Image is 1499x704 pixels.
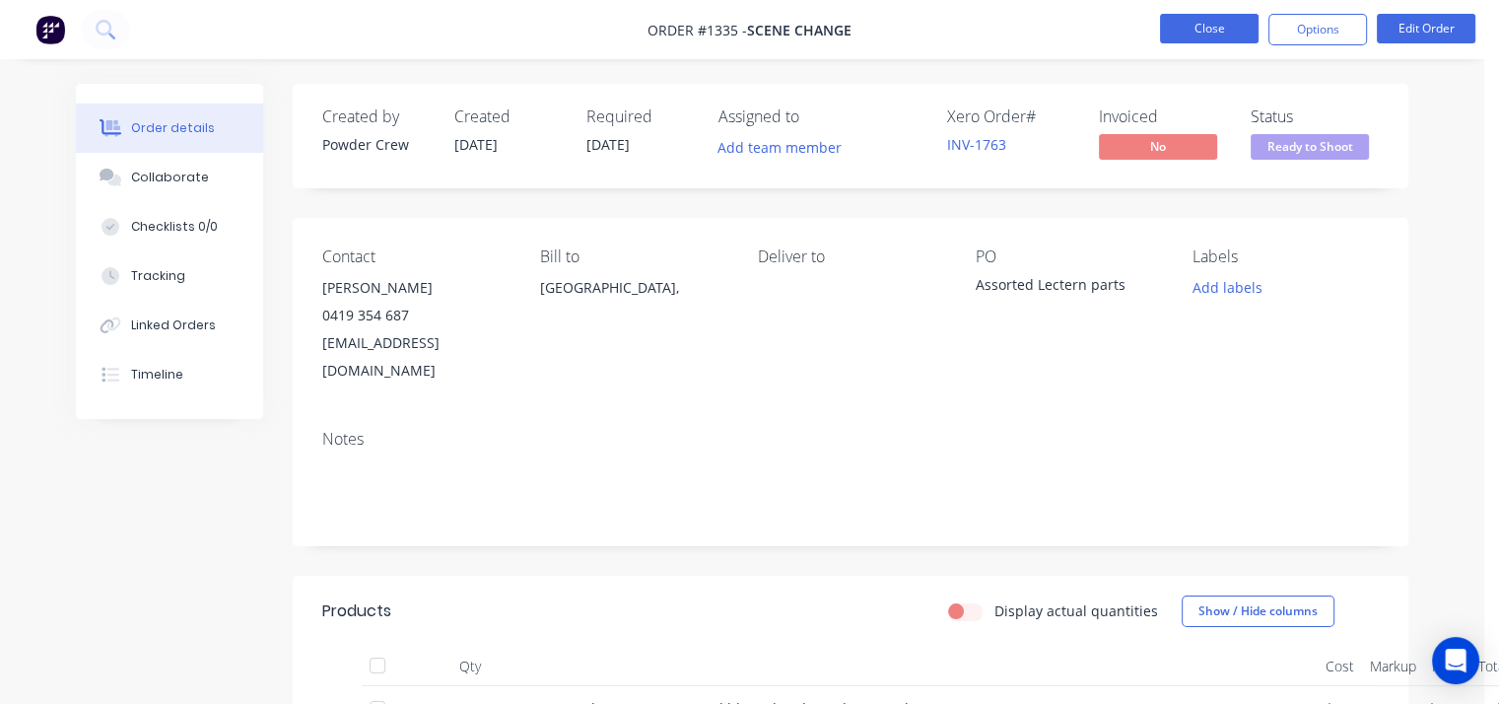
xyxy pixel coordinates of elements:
div: Tracking [131,267,185,285]
div: Checklists 0/0 [131,218,218,236]
button: Edit Order [1377,14,1475,43]
div: Assigned to [718,107,916,126]
div: [GEOGRAPHIC_DATA], [540,274,726,302]
div: Status [1251,107,1379,126]
div: Deliver to [758,247,944,266]
button: Add labels [1182,274,1272,301]
div: Qty [411,647,529,686]
button: Order details [76,104,263,153]
div: Price [1424,647,1470,686]
button: Timeline [76,350,263,399]
div: Open Intercom Messenger [1432,637,1479,684]
button: Add team member [718,134,852,161]
button: Show / Hide columns [1182,596,1334,627]
button: Close [1160,14,1259,43]
button: Tracking [76,251,263,301]
div: [EMAIL_ADDRESS][DOMAIN_NAME] [322,329,509,385]
div: [GEOGRAPHIC_DATA], [540,274,726,337]
div: Invoiced [1099,107,1227,126]
div: PO [975,247,1161,266]
div: Timeline [131,366,183,384]
div: Xero Order # [947,107,1075,126]
div: [PERSON_NAME]0419 354 687[EMAIL_ADDRESS][DOMAIN_NAME] [322,274,509,385]
div: Products [322,599,391,623]
div: Markup [1362,647,1424,686]
div: Linked Orders [131,317,216,334]
div: Labels [1192,247,1379,266]
div: Cost [1318,647,1362,686]
span: No [1099,134,1217,159]
div: Created by [322,107,431,126]
button: Checklists 0/0 [76,202,263,251]
div: Collaborate [131,169,209,186]
div: Required [586,107,695,126]
button: Add team member [708,134,852,161]
button: Collaborate [76,153,263,202]
span: [DATE] [454,135,498,154]
div: Powder Crew [322,134,431,155]
img: Factory [35,15,65,44]
div: Assorted Lectern parts [975,274,1161,302]
button: Options [1268,14,1367,45]
div: Order details [131,119,215,137]
div: 0419 354 687 [322,302,509,329]
button: Ready to Shoot [1251,134,1369,164]
div: Notes [322,430,1379,449]
span: Scene Change [747,21,852,39]
div: Contact [322,247,509,266]
div: Bill to [540,247,726,266]
span: Order #1335 - [647,21,747,39]
button: Linked Orders [76,301,263,350]
div: Created [454,107,563,126]
a: INV-1763 [947,135,1006,154]
div: [PERSON_NAME] [322,274,509,302]
span: [DATE] [586,135,630,154]
span: Ready to Shoot [1251,134,1369,159]
label: Display actual quantities [994,600,1158,621]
